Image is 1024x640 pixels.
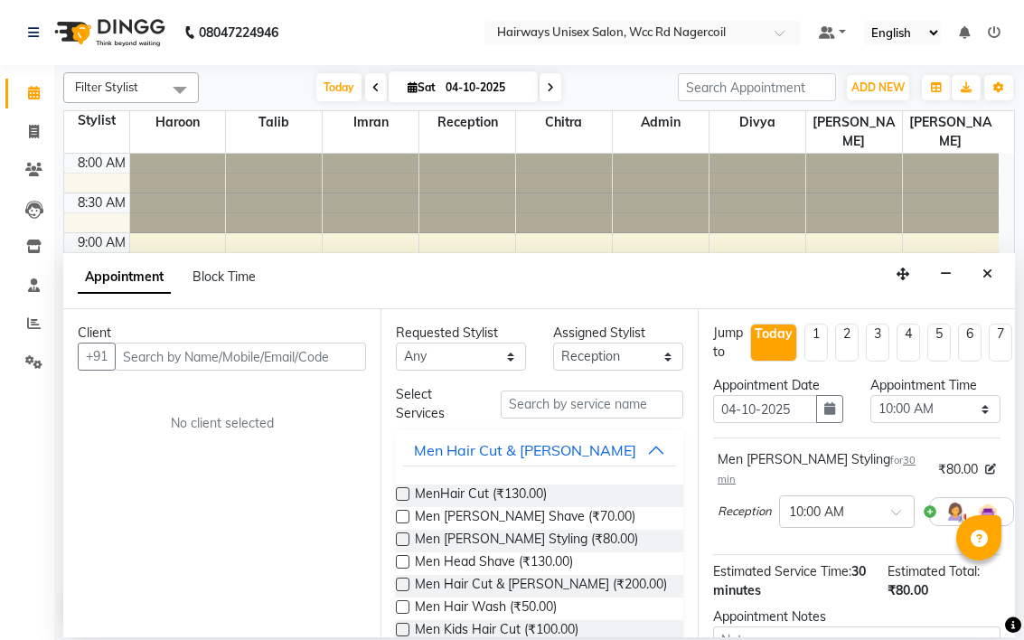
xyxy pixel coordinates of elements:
li: 6 [958,324,982,362]
span: Chitra [516,111,612,134]
span: MenHair Cut (₹130.00) [415,485,547,507]
li: 7 [989,324,1012,362]
span: Estimated Total: [888,563,980,579]
input: Search by service name [501,391,683,419]
li: 2 [835,324,859,362]
div: Requested Stylist [396,324,526,343]
b: 08047224946 [199,7,278,58]
img: Hairdresser.png [944,501,966,522]
img: Interior.png [977,501,999,522]
span: Filter Stylist [75,80,138,94]
span: Block Time [193,268,256,285]
span: Men Head Shave (₹130.00) [415,552,573,575]
span: Sat [403,80,440,94]
span: [PERSON_NAME] [903,111,1000,153]
button: Men Hair Cut & [PERSON_NAME] [403,434,676,466]
div: 8:30 AM [74,193,129,212]
div: Men Hair Cut & [PERSON_NAME] [414,439,636,461]
span: [PERSON_NAME] [806,111,902,153]
span: Men [PERSON_NAME] Styling (₹80.00) [415,530,638,552]
div: Men [PERSON_NAME] Styling [718,450,931,488]
span: Talib [226,111,322,134]
li: 3 [866,324,889,362]
span: ₹80.00 [888,582,928,598]
div: No client selected [121,414,323,433]
span: Admin [613,111,709,134]
div: Client [78,324,366,343]
div: Today [755,325,793,344]
div: 9:00 AM [74,233,129,252]
input: Search by Name/Mobile/Email/Code [115,343,366,371]
span: Today [316,73,362,101]
span: Appointment [78,261,171,294]
input: yyyy-mm-dd [713,395,817,423]
div: Appointment Notes [713,607,1001,626]
input: 2025-10-04 [440,74,531,101]
span: ₹80.00 [938,460,978,479]
input: Search Appointment [678,73,836,101]
span: Imran [323,111,418,134]
div: Appointment Time [870,376,1001,395]
div: Assigned Stylist [553,324,683,343]
div: Jump to [713,324,743,362]
span: ADD NEW [851,80,905,94]
div: Select Services [382,385,487,423]
li: 5 [927,324,951,362]
div: Stylist [64,111,129,130]
span: divya [709,111,805,134]
i: Edit price [985,464,996,475]
div: 8:00 AM [74,154,129,173]
span: Reception [419,111,515,134]
span: Reception [718,503,772,521]
span: Men Hair Cut & [PERSON_NAME] (₹200.00) [415,575,667,598]
img: logo [46,7,170,58]
li: 1 [804,324,828,362]
li: 4 [897,324,920,362]
span: Estimated Service Time: [713,563,851,579]
span: Haroon [130,111,226,134]
button: +91 [78,343,116,371]
span: Men [PERSON_NAME] Shave (₹70.00) [415,507,635,530]
button: Close [974,260,1001,288]
button: ADD NEW [847,75,909,100]
span: Men Hair Wash (₹50.00) [415,598,557,620]
div: Appointment Date [713,376,843,395]
iframe: chat widget [948,568,1006,622]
